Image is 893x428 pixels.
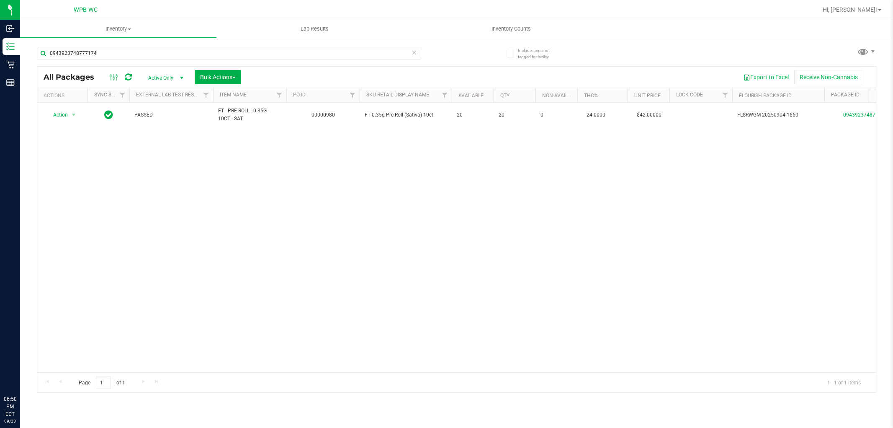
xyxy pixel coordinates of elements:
span: FT 0.35g Pre-Roll (Sativa) 10ct [365,111,447,119]
span: Clear [412,47,417,58]
a: Package ID [831,92,860,98]
input: 1 [96,376,111,389]
a: Sync Status [94,92,126,98]
a: Filter [718,88,732,102]
span: Page of 1 [72,376,132,389]
span: 0 [540,111,572,119]
p: 09/23 [4,418,16,424]
a: Item Name [220,92,247,98]
a: THC% [584,93,598,99]
button: Receive Non-Cannabis [794,70,863,84]
inline-svg: Reports [6,78,15,87]
a: Qty [500,93,510,99]
a: Filter [273,88,286,102]
span: Bulk Actions [200,74,236,80]
iframe: Resource center unread badge [25,360,35,370]
span: 20 [499,111,530,119]
span: FT - PRE-ROLL - 0.35G - 10CT - SAT [218,107,281,123]
a: Lock Code [676,92,703,98]
span: Include items not tagged for facility [518,47,560,60]
span: $42.00000 [633,109,666,121]
a: Available [458,93,484,99]
span: 24.0000 [582,109,610,121]
span: WPB WC [74,6,98,13]
a: 00000980 [311,112,335,118]
span: Inventory [20,25,216,33]
a: Unit Price [634,93,661,99]
a: Lab Results [216,20,413,38]
inline-svg: Inventory [6,42,15,51]
a: Sku Retail Display Name [366,92,429,98]
a: Flourish Package ID [739,93,792,99]
a: Non-Available [542,93,579,99]
span: PASSED [134,111,208,119]
a: External Lab Test Result [136,92,202,98]
span: Inventory Counts [480,25,542,33]
input: Search Package ID, Item Name, SKU, Lot or Part Number... [37,47,421,60]
div: Actions [44,93,84,99]
inline-svg: Inbound [6,24,15,33]
span: All Packages [44,73,103,82]
p: 06:50 PM EDT [4,395,16,418]
span: select [69,109,79,121]
a: Filter [438,88,452,102]
span: In Sync [104,109,113,121]
a: 0943923748777174 [843,112,890,118]
span: 1 - 1 of 1 items [821,376,867,389]
button: Bulk Actions [195,70,241,84]
span: Hi, [PERSON_NAME]! [823,6,877,13]
inline-svg: Retail [6,60,15,69]
span: FLSRWGM-20250904-1660 [737,111,819,119]
a: Filter [346,88,360,102]
a: Filter [199,88,213,102]
a: Inventory Counts [413,20,609,38]
span: Action [46,109,68,121]
a: Inventory [20,20,216,38]
iframe: Resource center [8,361,33,386]
a: Filter [116,88,129,102]
button: Export to Excel [738,70,794,84]
span: Lab Results [289,25,340,33]
span: 20 [457,111,489,119]
a: PO ID [293,92,306,98]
